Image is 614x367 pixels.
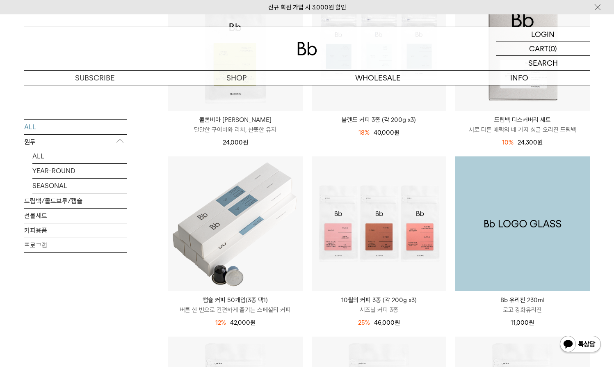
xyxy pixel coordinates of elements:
span: 42,000 [230,319,256,326]
a: 캡슐 커피 50개입(3종 택1) 버튼 한 번으로 간편하게 즐기는 스페셜티 커피 [168,295,303,315]
p: CART [529,41,548,55]
span: 원 [250,319,256,326]
img: 캡슐 커피 50개입(3종 택1) [168,156,303,291]
a: 프로그램 [24,238,127,252]
span: 원 [243,139,248,146]
a: 신규 회원 가입 시 3,000원 할인 [268,4,346,11]
img: 로고 [297,42,317,55]
div: 10% [502,138,514,147]
p: 콜롬비아 [PERSON_NAME] [168,115,303,125]
a: ALL [24,119,127,134]
p: Bb 유리잔 230ml [455,295,590,305]
a: 드립백 디스커버리 세트 서로 다른 매력의 네 가지 싱글 오리진 드립백 [455,115,590,135]
p: 서로 다른 매력의 네 가지 싱글 오리진 드립백 [455,125,590,135]
a: Bb 유리잔 230ml [455,156,590,291]
a: 선물세트 [24,208,127,222]
span: 24,000 [223,139,248,146]
p: 버튼 한 번으로 간편하게 즐기는 스페셜티 커피 [168,305,303,315]
img: 1000000621_add2_092.png [455,156,590,291]
span: 원 [395,319,400,326]
a: 10월의 커피 3종 (각 200g x3) 시즈널 커피 3종 [312,295,446,315]
a: SHOP [166,71,307,85]
span: 11,000 [511,319,534,326]
a: LOGIN [496,27,590,41]
a: SUBSCRIBE [24,71,166,85]
span: 24,300 [518,139,543,146]
div: 18% [358,128,370,138]
p: 캡슐 커피 50개입(3종 택1) [168,295,303,305]
p: 로고 강화유리잔 [455,305,590,315]
p: INFO [449,71,590,85]
a: SEASONAL [32,178,127,193]
a: Bb 유리잔 230ml 로고 강화유리잔 [455,295,590,315]
a: 커피용품 [24,223,127,237]
img: 10월의 커피 3종 (각 200g x3) [312,156,446,291]
a: 콜롬비아 [PERSON_NAME] 달달한 구아바와 리치, 산뜻한 유자 [168,115,303,135]
p: 시즈널 커피 3종 [312,305,446,315]
span: 40,000 [374,129,399,136]
p: 10월의 커피 3종 (각 200g x3) [312,295,446,305]
span: 원 [394,129,399,136]
a: ALL [32,149,127,163]
a: 드립백/콜드브루/캡슐 [24,193,127,208]
p: (0) [548,41,557,55]
p: 원두 [24,134,127,149]
a: CART (0) [496,41,590,56]
div: 12% [215,318,226,328]
p: LOGIN [531,27,555,41]
p: 드립백 디스커버리 세트 [455,115,590,125]
a: YEAR-ROUND [32,163,127,178]
p: 달달한 구아바와 리치, 산뜻한 유자 [168,125,303,135]
a: 블렌드 커피 3종 (각 200g x3) [312,115,446,125]
p: SEARCH [528,56,558,70]
span: 46,000 [374,319,400,326]
p: WHOLESALE [307,71,449,85]
div: 25% [358,318,370,328]
img: 카카오톡 채널 1:1 채팅 버튼 [559,335,602,355]
span: 원 [537,139,543,146]
span: 원 [529,319,534,326]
